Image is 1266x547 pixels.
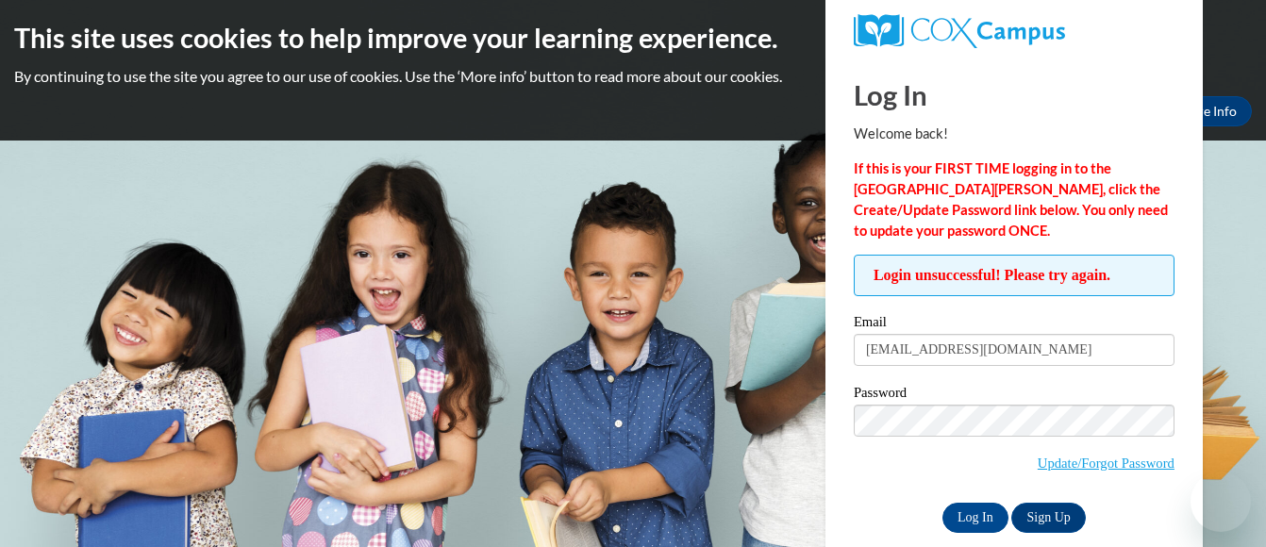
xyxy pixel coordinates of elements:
strong: If this is your FIRST TIME logging in to the [GEOGRAPHIC_DATA][PERSON_NAME], click the Create/Upd... [854,160,1168,239]
iframe: Button to launch messaging window [1191,472,1251,532]
label: Password [854,386,1174,405]
label: Email [854,315,1174,334]
h2: This site uses cookies to help improve your learning experience. [14,19,1252,57]
p: Welcome back! [854,124,1174,144]
a: More Info [1163,96,1252,126]
a: Update/Forgot Password [1038,456,1174,471]
input: Log In [942,503,1008,533]
h1: Log In [854,75,1174,114]
span: Login unsuccessful! Please try again. [854,255,1174,296]
img: COX Campus [854,14,1065,48]
a: Sign Up [1011,503,1085,533]
p: By continuing to use the site you agree to our use of cookies. Use the ‘More info’ button to read... [14,66,1252,87]
a: COX Campus [854,14,1174,48]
